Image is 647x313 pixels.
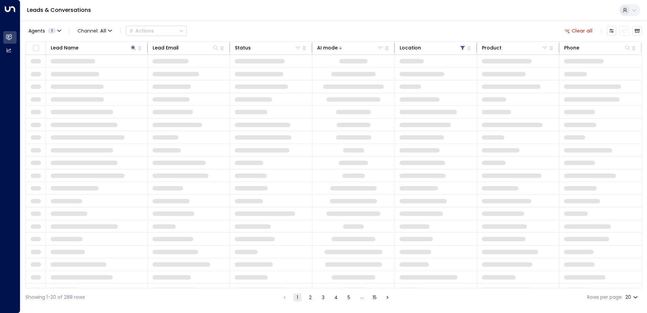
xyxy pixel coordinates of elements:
[293,293,302,301] button: page 1
[153,44,219,52] div: Lead Email
[400,44,466,52] div: Location
[345,293,353,301] button: Go to page 5
[235,44,301,52] div: Status
[482,44,501,52] div: Product
[607,26,616,36] button: Customize
[482,44,548,52] div: Product
[306,293,314,301] button: Go to page 2
[100,28,106,34] span: All
[317,44,383,52] div: AI mode
[75,26,115,36] button: Channel:All
[280,293,392,301] nav: pagination navigation
[153,44,179,52] div: Lead Email
[28,28,45,33] span: Agents
[51,44,137,52] div: Lead Name
[317,44,338,52] div: AI mode
[564,44,579,52] div: Phone
[25,26,64,36] button: Agents1
[564,44,631,52] div: Phone
[587,294,623,301] label: Rows per page:
[51,44,79,52] div: Lead Name
[75,26,115,36] span: Channel:
[129,28,154,34] div: Actions
[25,294,85,301] div: Showing 1-20 of 288 rows
[126,26,187,36] button: Actions
[358,293,366,301] div: …
[27,6,91,14] a: Leads & Conversations
[48,28,56,34] span: 1
[562,26,596,36] button: Clear all
[235,44,251,52] div: Status
[383,293,392,301] button: Go to next page
[126,26,187,36] div: Button group with a nested menu
[371,293,379,301] button: Go to page 15
[620,26,629,36] span: Refresh
[319,293,327,301] button: Go to page 3
[400,44,421,52] div: Location
[332,293,340,301] button: Go to page 4
[625,292,639,302] div: 20
[632,26,642,36] button: Archived Leads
